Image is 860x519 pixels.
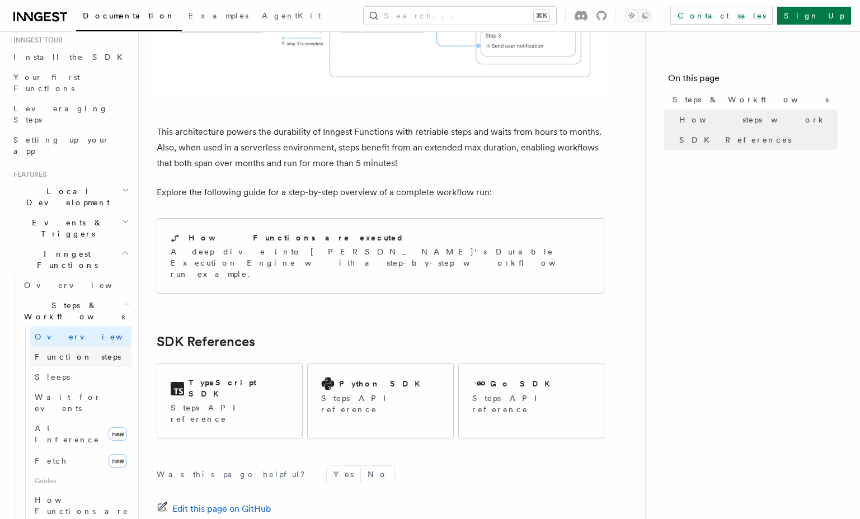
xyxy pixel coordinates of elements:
span: Events & Triggers [9,217,122,239]
h2: TypeScript SDK [189,377,289,399]
span: Steps & Workflows [20,300,125,322]
a: Examples [182,3,255,30]
button: Events & Triggers [9,213,131,244]
a: Documentation [76,3,182,31]
a: Overview [20,275,131,295]
span: Install the SDK [13,53,129,62]
p: Steps API reference [472,393,590,415]
span: Guides [30,472,131,490]
span: Features [9,170,46,179]
span: new [109,427,127,441]
a: Leveraging Steps [9,98,131,130]
p: This architecture powers the durability of Inngest Functions with retriable steps and waits from ... [157,124,604,171]
span: SDK References [679,134,791,145]
a: SDK References [675,130,838,150]
span: Inngest Functions [9,248,121,271]
a: AgentKit [255,3,328,30]
p: Steps API reference [321,393,439,415]
a: Go SDKSteps API reference [458,363,604,438]
kbd: ⌘K [534,10,549,21]
span: Your first Functions [13,73,80,93]
a: Contact sales [670,7,773,25]
a: Function steps [30,347,131,367]
button: Local Development [9,181,131,213]
a: Sleeps [30,367,131,387]
button: Search...⌘K [364,7,556,25]
span: Leveraging Steps [13,104,108,124]
h2: How Functions are executed [189,232,405,243]
a: How Functions are executedA deep dive into [PERSON_NAME]'s Durable Execution Engine with a step-b... [157,218,604,294]
span: Steps & Workflows [673,94,829,105]
a: Fetchnew [30,450,131,472]
a: Sign Up [777,7,851,25]
span: Sleeps [35,372,70,381]
span: AI Inference [35,424,100,444]
span: Overview [35,332,150,341]
a: Setting up your app [9,130,131,161]
a: Steps & Workflows [668,89,838,110]
a: TypeScript SDKSteps API reference [157,363,303,438]
h2: Python SDK [339,378,427,389]
a: SDK References [157,334,255,350]
a: Overview [30,327,131,347]
span: Setting up your app [13,135,110,155]
span: Overview [24,281,139,290]
a: Your first Functions [9,67,131,98]
button: Steps & Workflows [20,295,131,327]
button: Toggle dark mode [625,9,652,22]
a: Edit this page on GitHub [157,501,271,517]
button: Yes [327,466,360,483]
p: Explore the following guide for a step-by-step overview of a complete workflow run: [157,185,604,200]
a: Python SDKSteps API reference [307,363,453,438]
button: No [361,466,394,483]
button: Inngest Functions [9,244,131,275]
span: AgentKit [262,11,321,20]
span: How steps work [679,114,826,125]
span: Fetch [35,456,67,465]
span: Inngest tour [9,36,63,45]
span: Local Development [9,186,122,208]
a: Wait for events [30,387,131,418]
p: Steps API reference [171,402,289,424]
h2: Go SDK [490,378,557,389]
span: new [109,454,127,468]
p: A deep dive into [PERSON_NAME]'s Durable Execution Engine with a step-by-step workflow run example. [171,246,590,280]
span: Examples [189,11,248,20]
span: Wait for events [35,393,101,413]
span: Edit this page on GitHub [172,501,271,517]
span: Function steps [35,352,121,361]
a: Install the SDK [9,47,131,67]
span: Documentation [83,11,175,20]
h4: On this page [668,72,838,89]
p: Was this page helpful? [157,469,313,480]
a: AI Inferencenew [30,418,131,450]
a: How steps work [675,110,838,130]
